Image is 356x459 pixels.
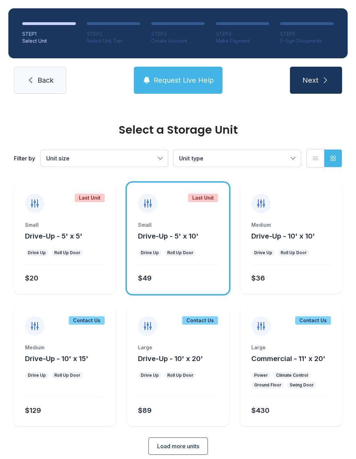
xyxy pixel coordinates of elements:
[14,154,35,162] div: Filter by
[302,75,318,85] span: Next
[276,373,308,378] div: Climate Control
[54,250,80,256] div: Roll Up Door
[251,344,331,351] div: Large
[290,382,314,388] div: Swing Door
[14,124,342,135] div: Select a Storage Unit
[251,232,315,240] span: Drive-Up - 10' x 10'
[182,316,218,325] div: Contact Us
[280,31,334,37] div: STEP 5
[141,250,159,256] div: Drive Up
[254,373,268,378] div: Power
[216,31,269,37] div: STEP 4
[138,344,218,351] div: Large
[138,406,152,415] div: $89
[22,37,76,44] div: Select Unit
[138,354,203,363] span: Drive-Up - 10' x 20'
[188,194,218,202] div: Last Unit
[28,250,46,256] div: Drive Up
[69,316,105,325] div: Contact Us
[179,155,203,162] span: Unit type
[22,31,76,37] div: STEP 1
[167,373,193,378] div: Roll Up Door
[295,316,331,325] div: Contact Us
[46,155,70,162] span: Unit size
[25,232,82,240] span: Drive-Up - 5' x 5'
[254,250,272,256] div: Drive Up
[254,382,281,388] div: Ground Floor
[138,222,218,228] div: Small
[281,250,307,256] div: Roll Up Door
[151,31,205,37] div: STEP 3
[25,222,105,228] div: Small
[154,75,214,85] span: Request Live Help
[25,406,41,415] div: $129
[38,75,54,85] span: Back
[167,250,193,256] div: Roll Up Door
[138,232,199,240] span: Drive-Up - 5' x 10'
[75,194,105,202] div: Last Unit
[251,406,269,415] div: $430
[141,373,159,378] div: Drive Up
[251,354,325,363] span: Commercial - 11' x 20'
[87,31,140,37] div: STEP 2
[251,273,265,283] div: $36
[280,37,334,44] div: E-Sign Documents
[87,37,140,44] div: Select Unit Tier
[25,354,88,363] span: Drive-Up - 10' x 15'
[41,150,168,167] button: Unit size
[28,373,46,378] div: Drive Up
[25,273,38,283] div: $20
[54,373,80,378] div: Roll Up Door
[173,150,301,167] button: Unit type
[157,442,199,450] span: Load more units
[25,231,82,241] button: Drive-Up - 5' x 5'
[216,37,269,44] div: Make Payment
[138,273,152,283] div: $49
[251,231,315,241] button: Drive-Up - 10' x 10'
[25,344,105,351] div: Medium
[138,231,199,241] button: Drive-Up - 5' x 10'
[251,222,331,228] div: Medium
[151,37,205,44] div: Create Account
